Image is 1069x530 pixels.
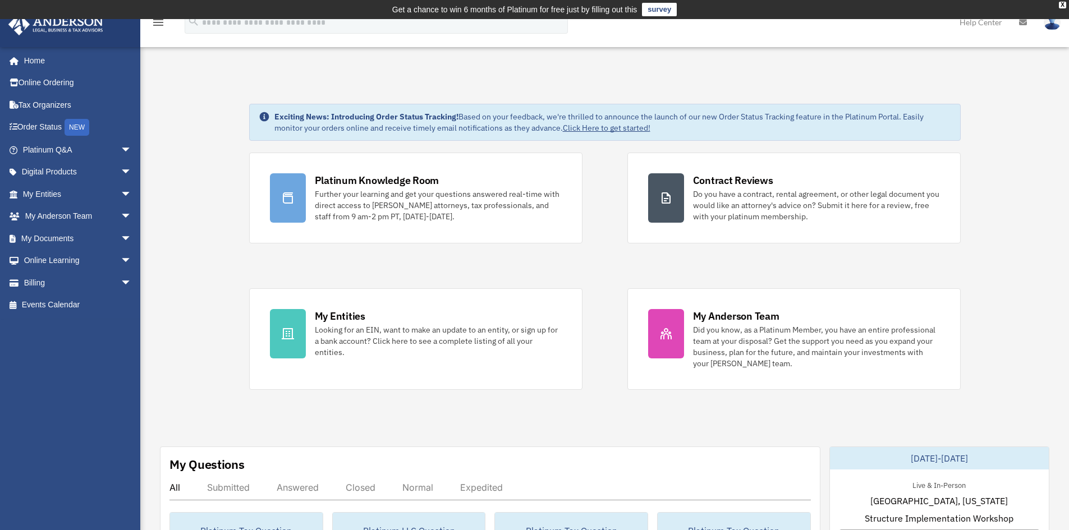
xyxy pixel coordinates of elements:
div: close [1059,2,1066,8]
div: Submitted [207,482,250,493]
div: Based on your feedback, we're thrilled to announce the launch of our new Order Status Tracking fe... [274,111,951,133]
img: Anderson Advisors Platinum Portal [5,13,107,35]
a: survey [642,3,677,16]
div: Answered [277,482,319,493]
a: Online Learningarrow_drop_down [8,250,149,272]
span: arrow_drop_down [121,250,143,273]
a: Digital Productsarrow_drop_down [8,161,149,183]
div: Platinum Knowledge Room [315,173,439,187]
div: All [169,482,180,493]
div: [DATE]-[DATE] [830,447,1049,469]
a: Tax Organizers [8,94,149,116]
a: Events Calendar [8,294,149,316]
a: My Entities Looking for an EIN, want to make an update to an entity, or sign up for a bank accoun... [249,288,582,390]
div: Get a chance to win 6 months of Platinum for free just by filling out this [392,3,637,16]
div: Contract Reviews [693,173,773,187]
a: My Documentsarrow_drop_down [8,227,149,250]
a: Click Here to get started! [563,123,650,133]
div: Normal [402,482,433,493]
a: Home [8,49,143,72]
i: menu [152,16,165,29]
div: Further your learning and get your questions answered real-time with direct access to [PERSON_NAM... [315,188,562,222]
i: search [187,15,200,27]
div: My Entities [315,309,365,323]
img: User Pic [1044,14,1061,30]
a: Contract Reviews Do you have a contract, rental agreement, or other legal document you would like... [627,153,961,243]
span: arrow_drop_down [121,161,143,184]
a: Platinum Q&Aarrow_drop_down [8,139,149,161]
a: My Anderson Team Did you know, as a Platinum Member, you have an entire professional team at your... [627,288,961,390]
a: Platinum Knowledge Room Further your learning and get your questions answered real-time with dire... [249,153,582,243]
span: arrow_drop_down [121,205,143,228]
strong: Exciting News: Introducing Order Status Tracking! [274,112,458,122]
span: [GEOGRAPHIC_DATA], [US_STATE] [870,494,1008,508]
a: menu [152,20,165,29]
span: Structure Implementation Workshop [865,511,1013,525]
div: NEW [65,119,89,136]
div: Do you have a contract, rental agreement, or other legal document you would like an attorney's ad... [693,188,940,222]
span: arrow_drop_down [121,271,143,294]
a: Order StatusNEW [8,116,149,139]
div: Looking for an EIN, want to make an update to an entity, or sign up for a bank account? Click her... [315,324,562,358]
span: arrow_drop_down [121,227,143,250]
div: Live & In-Person [903,478,975,490]
div: My Questions [169,456,245,473]
div: Closed [346,482,375,493]
a: My Anderson Teamarrow_drop_down [8,205,149,228]
a: My Entitiesarrow_drop_down [8,183,149,205]
div: Did you know, as a Platinum Member, you have an entire professional team at your disposal? Get th... [693,324,940,369]
span: arrow_drop_down [121,139,143,162]
div: Expedited [460,482,503,493]
div: My Anderson Team [693,309,779,323]
a: Online Ordering [8,72,149,94]
span: arrow_drop_down [121,183,143,206]
a: Billingarrow_drop_down [8,271,149,294]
